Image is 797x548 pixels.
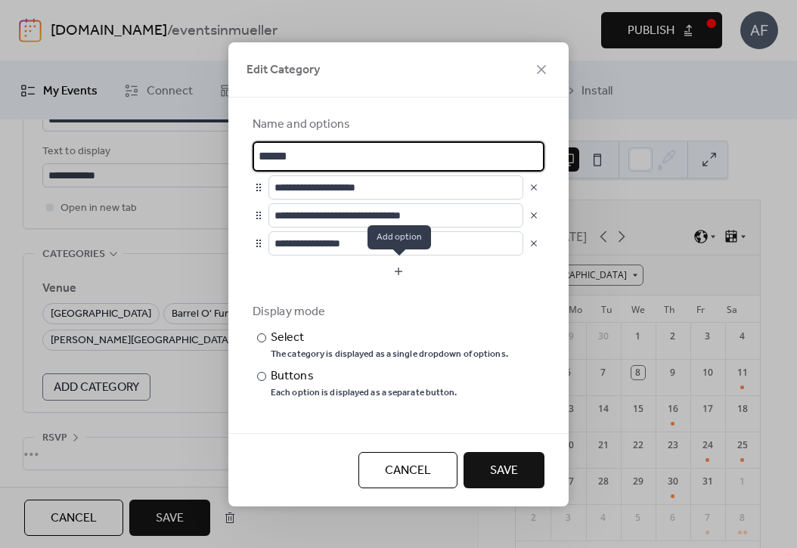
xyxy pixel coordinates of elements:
span: Save [490,462,518,480]
span: Add option [367,225,431,249]
div: Display mode [253,303,541,321]
div: Each option is displayed as a separate button. [271,387,457,399]
div: Buttons [271,367,454,385]
span: Cancel [385,462,431,480]
button: Save [464,452,544,488]
button: Cancel [358,452,457,488]
span: Edit Category [247,61,320,79]
div: The category is displayed as a single dropdown of options. [271,348,508,361]
div: Name and options [253,116,541,134]
div: Select [271,329,505,347]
